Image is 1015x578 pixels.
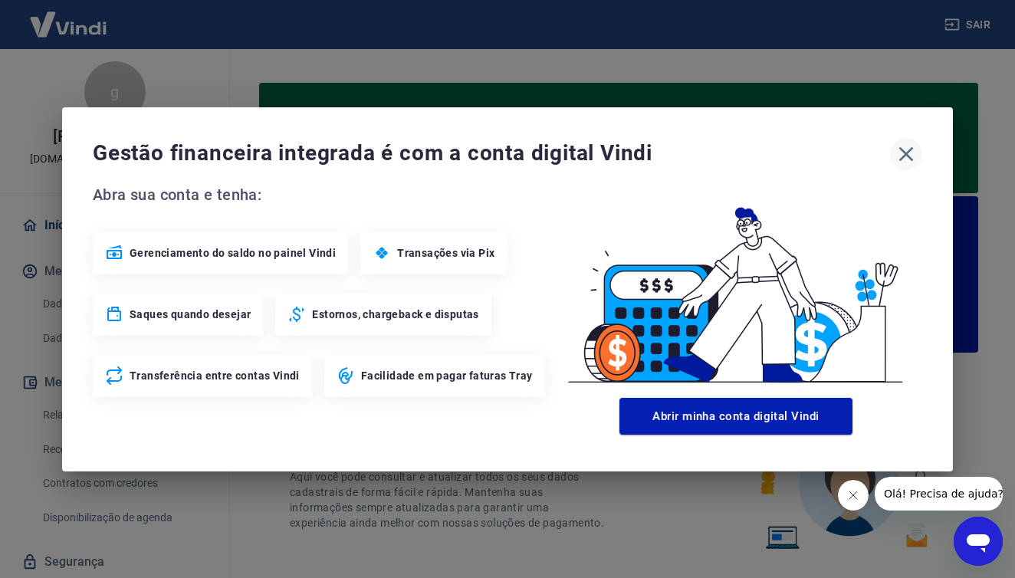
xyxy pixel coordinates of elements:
[838,480,869,511] iframe: Fechar mensagem
[550,182,922,392] img: Good Billing
[361,368,533,383] span: Facilidade em pagar faturas Tray
[130,307,251,322] span: Saques quando desejar
[9,11,129,23] span: Olá! Precisa de ajuda?
[954,517,1003,566] iframe: Botão para abrir a janela de mensagens
[130,368,300,383] span: Transferência entre contas Vindi
[93,182,550,207] span: Abra sua conta e tenha:
[130,245,336,261] span: Gerenciamento do saldo no painel Vindi
[619,398,852,435] button: Abrir minha conta digital Vindi
[397,245,494,261] span: Transações via Pix
[93,138,890,169] span: Gestão financeira integrada é com a conta digital Vindi
[312,307,478,322] span: Estornos, chargeback e disputas
[875,477,1003,511] iframe: Mensagem da empresa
